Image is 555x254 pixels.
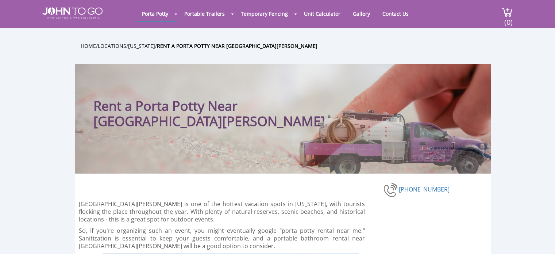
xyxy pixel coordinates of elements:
[347,7,375,21] a: Gallery
[399,185,450,193] a: [PHONE_NUMBER]
[504,11,513,27] span: (0)
[235,7,293,21] a: Temporary Fencing
[42,7,103,19] img: JOHN to go
[179,7,230,21] a: Portable Trailers
[81,42,497,50] ul: / / /
[298,7,346,21] a: Unit Calculator
[526,225,555,254] button: Live Chat
[98,42,126,49] a: Locations
[136,7,174,21] a: Porta Potty
[79,200,365,223] p: [GEOGRAPHIC_DATA][PERSON_NAME] is one of the hottest vacation spots in [US_STATE], with tourists ...
[79,227,365,250] p: So, if you're organizing such an event, you might eventually google "porta potty rental near me."...
[384,182,399,198] img: phone-number
[128,42,155,49] a: [US_STATE]
[81,42,96,49] a: Home
[157,42,317,49] a: Rent a Porta Potty Near [GEOGRAPHIC_DATA][PERSON_NAME]
[502,7,513,17] img: cart a
[290,106,487,174] img: Truck
[93,79,329,129] h1: Rent a Porta Potty Near [GEOGRAPHIC_DATA][PERSON_NAME]
[377,7,414,21] a: Contact Us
